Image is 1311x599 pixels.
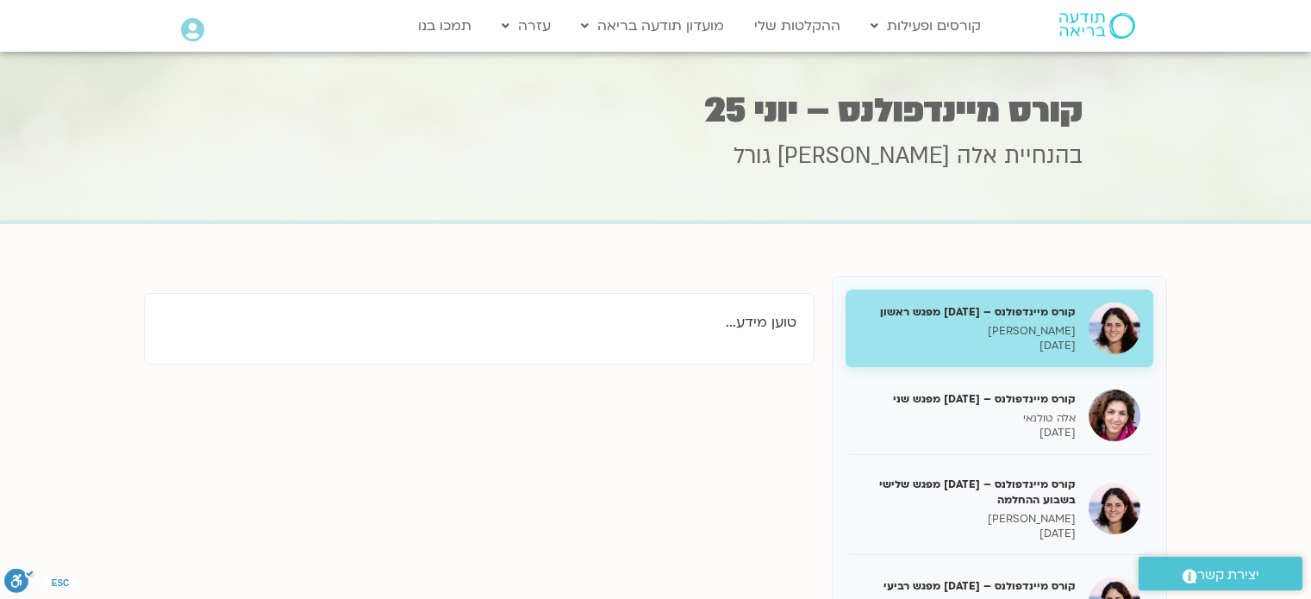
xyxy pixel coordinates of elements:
p: [DATE] [858,339,1076,353]
p: [DATE] [858,426,1076,440]
h5: קורס מיינדפולנס – [DATE] מפגש רביעי [858,578,1076,594]
img: קורס מיינדפולנס – יוני 25 מפגש ראשון [1089,303,1140,354]
h5: קורס מיינדפולנס – [DATE] מפגש שלישי בשבוע ההחלמה [858,477,1076,508]
a: מועדון תודעה בריאה [572,9,733,42]
span: בהנחיית [1004,140,1083,172]
a: עזרה [493,9,559,42]
p: [PERSON_NAME] [858,512,1076,527]
p: אלה טולנאי [858,411,1076,426]
p: [DATE] [858,527,1076,541]
a: ההקלטות שלי [746,9,849,42]
img: קורס מיינדפולנס – יוני 25 מפגש שני [1089,390,1140,441]
h5: קורס מיינדפולנס – [DATE] מפגש ראשון [858,304,1076,320]
a: קורסים ופעילות [862,9,989,42]
p: [PERSON_NAME] [858,324,1076,339]
img: תודעה בריאה [1059,13,1135,39]
a: תמכו בנו [409,9,480,42]
h5: קורס מיינדפולנס – [DATE] מפגש שני [858,391,1076,407]
img: קורס מיינדפולנס – יוני 25 מפגש שלישי בשבוע ההחלמה [1089,483,1140,534]
h1: קורס מיינדפולנס – יוני 25 [229,94,1083,128]
a: יצירת קשר [1139,557,1302,590]
p: טוען מידע... [162,311,796,334]
span: יצירת קשר [1197,564,1259,587]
